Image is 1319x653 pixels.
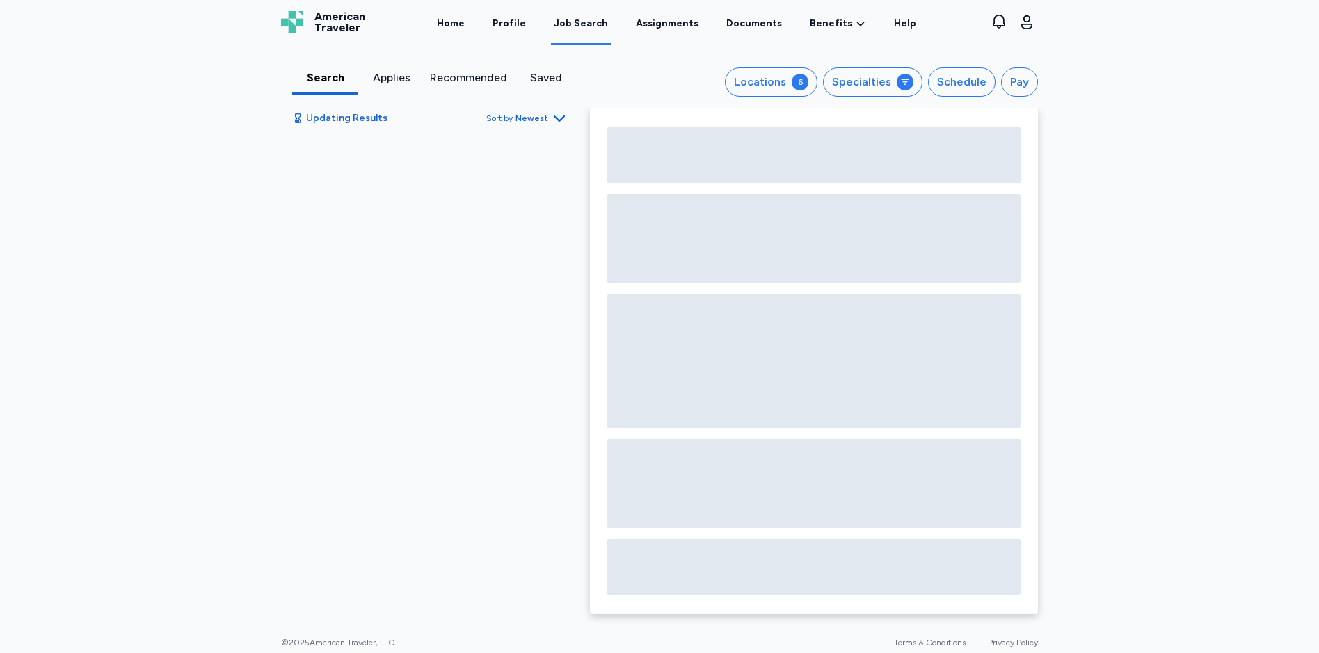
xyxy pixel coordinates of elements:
button: Sort byNewest [486,110,568,127]
span: Benefits [810,17,852,31]
img: Logo [281,11,303,33]
span: Updating Results [306,111,387,125]
div: Locations [734,74,786,90]
a: Privacy Policy [988,638,1038,647]
div: 6 [792,74,808,90]
div: Specialties [832,74,891,90]
div: Schedule [937,74,986,90]
div: Search [298,70,353,86]
span: © 2025 American Traveler, LLC [281,637,394,648]
button: Schedule [928,67,996,97]
button: Specialties [823,67,922,97]
button: Locations6 [725,67,817,97]
button: Pay [1001,67,1038,97]
a: Terms & Conditions [894,638,966,647]
span: Newest [515,113,548,124]
span: American Traveler [314,11,365,33]
div: Saved [518,70,573,86]
a: Job Search [551,1,611,45]
div: Pay [1010,74,1029,90]
span: Sort by [486,113,513,124]
div: Applies [364,70,419,86]
a: Benefits [810,17,866,31]
div: Job Search [554,17,608,31]
div: Recommended [430,70,507,86]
